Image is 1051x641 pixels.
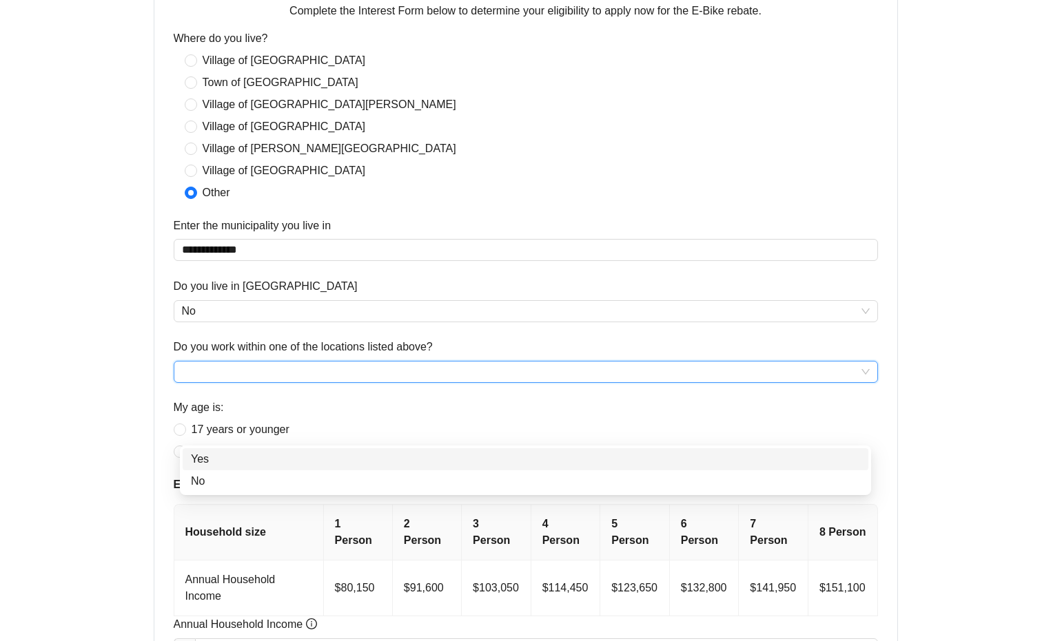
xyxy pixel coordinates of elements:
[393,505,462,560] th: 2 Person
[186,443,280,460] span: 18 years or older
[324,560,393,616] td: $80,150
[531,560,601,616] td: $114,450
[174,278,358,295] label: Do you live in Westchester County
[174,30,268,47] label: Where do you live?
[197,140,462,157] span: Village of [PERSON_NAME][GEOGRAPHIC_DATA]
[197,118,371,135] span: Village of [GEOGRAPHIC_DATA]
[531,505,601,560] th: 4 Person
[174,239,878,261] input: Enter the municipality you live in
[174,505,324,560] th: Household size
[174,399,224,416] label: My age is:
[186,421,295,438] span: 17 years or younger
[670,505,739,560] th: 6 Person
[191,451,860,467] div: Yes
[739,560,808,616] td: $141,950
[174,616,317,633] span: Annual Household Income
[808,560,878,616] td: $151,100
[182,301,870,322] span: No
[808,505,878,560] th: 8 Person
[600,505,670,560] th: 5 Person
[197,162,371,179] span: Village of [GEOGRAPHIC_DATA]
[600,560,670,616] td: $123,650
[462,560,531,616] td: $103,050
[183,448,868,470] div: Yes
[462,505,531,560] th: 3 Person
[670,560,739,616] td: $132,800
[174,560,324,616] td: Annual Household Income
[174,339,433,355] label: Do you work within one of the locations listed above?
[393,560,462,616] td: $91,600
[306,618,317,629] span: info-circle
[183,470,868,492] div: No
[324,505,393,560] th: 1 Person
[174,218,331,234] label: Enter the municipality you live in
[174,3,878,19] p: Complete the Interest Form below to determine your eligibility to apply now for the E-Bike rebate.
[174,476,878,493] span: E-Bike Incentive Household Income Eligibility Criteria
[197,96,462,113] span: Village of [GEOGRAPHIC_DATA][PERSON_NAME]
[739,505,808,560] th: 7 Person
[197,185,236,201] span: Other
[197,52,371,69] span: Village of [GEOGRAPHIC_DATA]
[197,74,364,91] span: Town of [GEOGRAPHIC_DATA]
[191,473,860,490] div: No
